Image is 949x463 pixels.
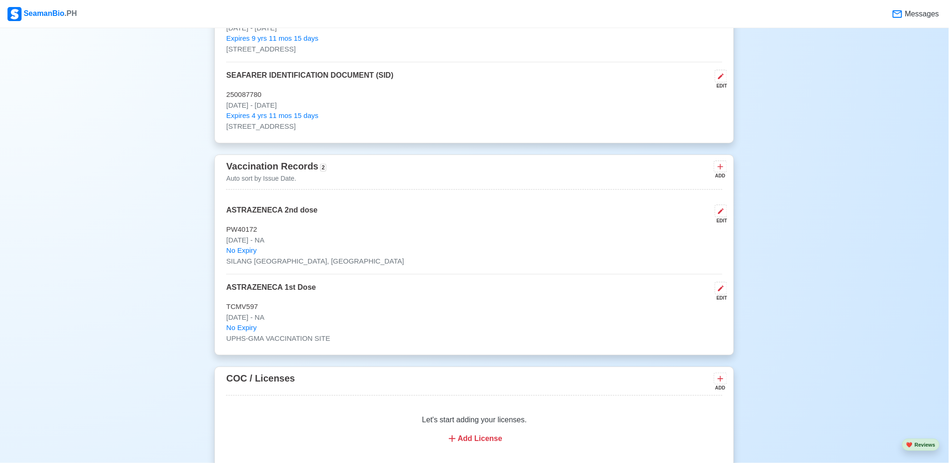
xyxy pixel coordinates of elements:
p: PW40172 [226,224,722,235]
p: SEAFARER IDENTIFICATION DOCUMENT (SID) [226,70,393,89]
span: 2 [320,164,326,171]
span: .PH [65,9,77,17]
p: [STREET_ADDRESS] [226,121,722,132]
span: COC / Licenses [226,373,295,383]
button: heartReviews [902,439,940,451]
p: Auto sort by Issue Date. [226,174,326,184]
p: [DATE] - NA [226,312,722,323]
img: Logo [7,7,22,21]
span: No Expiry [226,323,257,333]
p: ASTRAZENECA 1st Dose [226,282,316,301]
span: Messages [903,8,939,20]
div: SeamanBio [7,7,77,21]
p: Let's start adding your licenses. [237,414,711,426]
span: Vaccination Records [226,161,318,171]
div: EDIT [711,217,727,224]
p: UPHS-GMA VACCINATION SITE [226,333,722,344]
p: [DATE] - [DATE] [226,100,722,111]
span: No Expiry [226,245,257,256]
div: ADD [714,172,725,179]
span: heart [906,442,913,448]
p: SILANG [GEOGRAPHIC_DATA], [GEOGRAPHIC_DATA] [226,256,722,267]
p: ASTRAZENECA 2nd dose [226,205,317,224]
div: EDIT [711,82,727,89]
div: Add License [237,433,711,444]
span: Expires 4 yrs 11 mos 15 days [226,110,318,121]
p: TCMV597 [226,301,722,312]
p: [DATE] - NA [226,235,722,246]
p: [STREET_ADDRESS] [226,44,722,55]
span: Expires 9 yrs 11 mos 15 days [226,33,318,44]
p: 250087780 [226,89,722,100]
div: ADD [714,384,725,391]
div: EDIT [711,294,727,301]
